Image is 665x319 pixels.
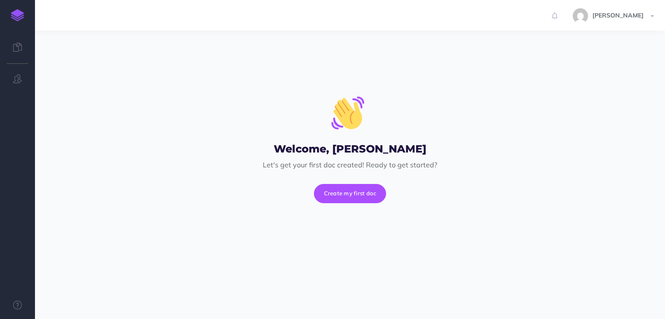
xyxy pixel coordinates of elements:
[188,143,512,155] h3: Welcome, [PERSON_NAME]
[573,8,588,24] img: 869c70dfe688b7aeaa17bc5460c58aba.jpg
[314,184,386,203] button: Create my first doc
[188,159,512,171] p: Let's get your first doc created! Ready to get started?
[331,97,364,129] img: icon-waving-hand.svg
[11,9,24,21] img: logo-mark.svg
[588,11,648,19] span: [PERSON_NAME]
